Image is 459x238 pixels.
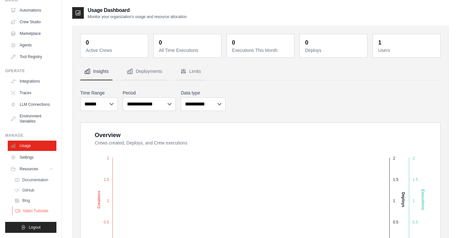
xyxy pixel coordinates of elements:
[8,88,56,98] a: Traces
[413,156,415,161] tspan: 2
[123,90,176,96] label: Period
[393,220,398,224] tspan: 0.5
[393,199,395,203] tspan: 1
[12,175,56,184] a: Documentation
[8,152,56,163] a: Settings
[232,38,235,47] div: 0
[8,40,56,50] a: Agents
[176,63,205,80] button: Limits
[378,38,381,47] div: 1
[23,208,48,213] span: Video Tutorials
[95,140,433,146] dt: Crews created, Deploys, and Crew executions
[80,63,112,80] button: Insights
[12,196,56,205] a: Blog
[80,90,118,96] label: Time Range
[421,189,425,210] text: Executions
[22,177,48,183] span: Documentation
[86,47,144,54] dt: Active Crews
[413,220,418,224] tspan: 0.5
[8,111,56,126] a: Environment Variables
[8,17,56,27] a: Crew Studio
[232,47,290,54] dt: Executions This Month
[104,177,109,182] tspan: 1.5
[8,52,56,62] a: Tool Registry
[107,199,109,203] tspan: 1
[8,5,56,15] a: Automations
[159,47,217,54] dt: All Time Executions
[8,164,56,174] button: Resources
[95,131,121,140] div: Overview
[5,133,56,138] div: Manage
[401,192,405,207] text: Deploys
[378,47,436,54] dt: Users
[12,186,56,195] a: GitHub
[104,220,109,224] tspan: 0.5
[88,6,187,14] h2: Usage Dashboard
[393,156,395,161] tspan: 2
[22,198,30,203] span: Blog
[305,38,308,47] div: 0
[107,156,109,161] tspan: 2
[8,99,56,110] a: LLM Connections
[29,225,41,230] span: Logout
[8,76,56,86] a: Integrations
[393,177,398,182] tspan: 1.5
[8,141,56,151] a: Usage
[123,63,166,80] button: Deployments
[305,47,363,54] dt: Deploys
[97,191,101,209] text: Creations
[181,90,226,96] label: Data type
[413,199,415,203] tspan: 1
[86,38,89,47] div: 0
[80,63,441,80] nav: Tabs
[159,38,162,47] div: 0
[413,177,418,182] tspan: 1.5
[20,166,38,172] span: Resources
[12,206,57,215] a: Video Tutorials
[8,28,56,39] a: Marketplace
[22,188,34,193] span: GitHub
[88,14,187,19] p: Monitor your organization's usage and resource allocation
[5,68,56,74] div: Operate
[5,222,56,233] button: Logout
